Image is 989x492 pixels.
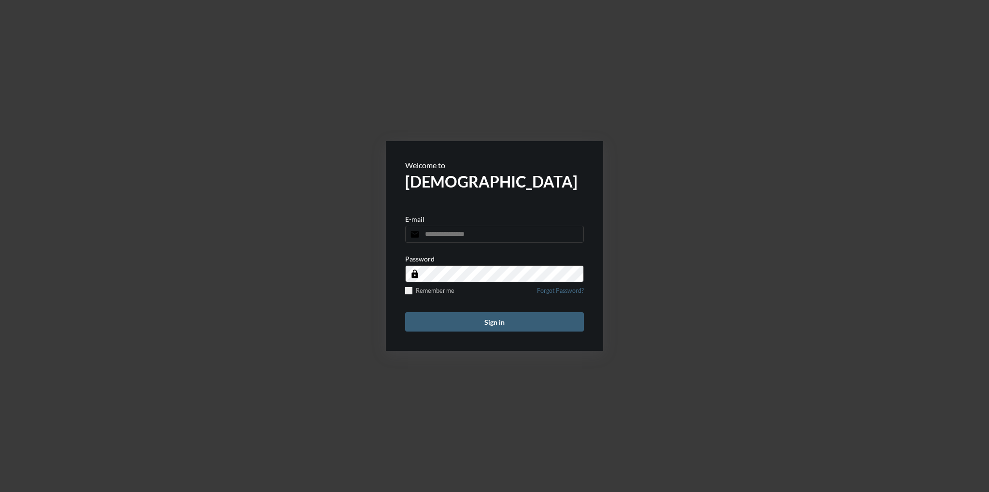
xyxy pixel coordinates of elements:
[405,287,454,294] label: Remember me
[405,160,584,170] p: Welcome to
[537,287,584,300] a: Forgot Password?
[405,312,584,332] button: Sign in
[405,255,435,263] p: Password
[405,215,424,223] p: E-mail
[405,172,584,191] h2: [DEMOGRAPHIC_DATA]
